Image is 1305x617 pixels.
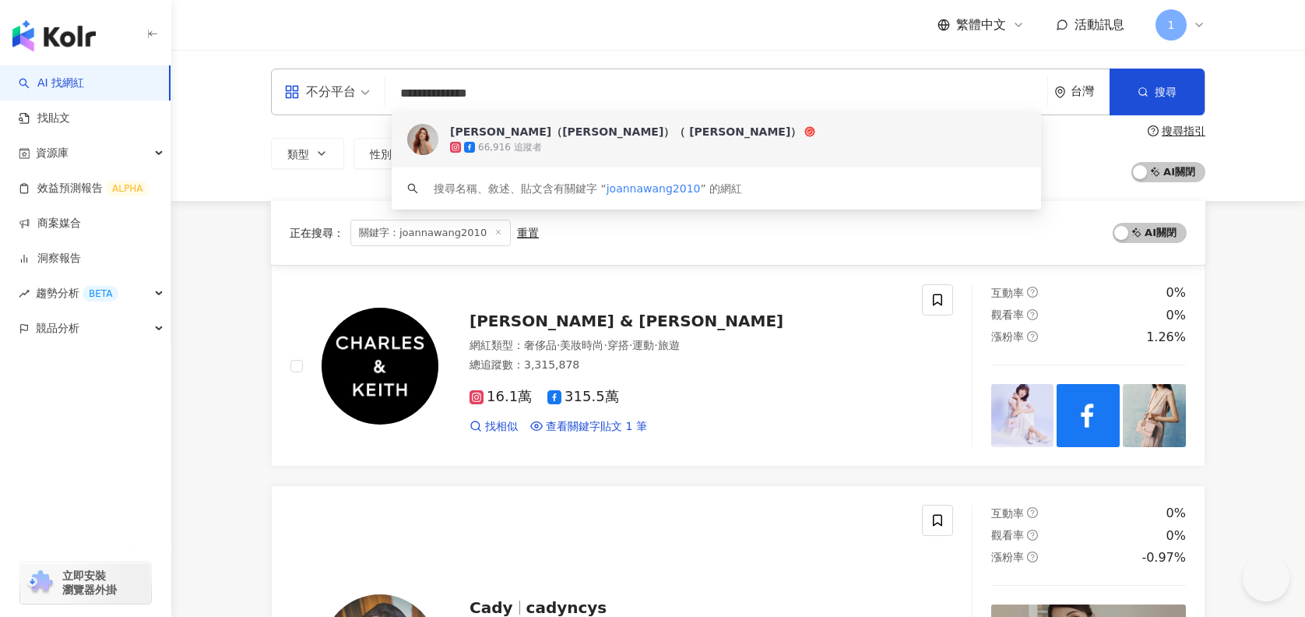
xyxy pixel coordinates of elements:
[1243,555,1289,601] iframe: Help Scout Beacon - Open
[1027,331,1038,342] span: question-circle
[287,148,309,160] span: 類型
[956,16,1006,33] span: 繁體中文
[1148,125,1159,136] span: question-circle
[517,227,539,239] div: 重置
[19,216,81,231] a: 商案媒合
[19,288,30,299] span: rise
[1166,284,1186,301] div: 0%
[20,562,151,604] a: chrome extension立即安裝 瀏覽器外掛
[284,84,300,100] span: appstore
[470,389,532,405] span: 16.1萬
[370,148,392,160] span: 性別
[654,339,657,351] span: ·
[322,308,438,425] img: KOL Avatar
[36,311,79,346] span: 競品分析
[470,419,518,435] a: 找相似
[450,124,801,139] div: [PERSON_NAME]（[PERSON_NAME]）（ [PERSON_NAME]）
[1166,505,1186,522] div: 0%
[991,551,1024,563] span: 漲粉率
[350,220,511,246] span: 關鍵字：joannawang2010
[19,251,81,266] a: 洞察報告
[1123,384,1186,447] img: post-image
[547,389,619,405] span: 315.5萬
[991,308,1024,321] span: 觀看率
[271,265,1205,467] a: KOL Avatar[PERSON_NAME] & [PERSON_NAME]網紅類型：奢侈品·美妝時尚·穿搭·運動·旅遊總追蹤數：3,315,87816.1萬315.5萬找相似查看關鍵字貼文 ...
[1027,287,1038,298] span: question-circle
[1027,309,1038,320] span: question-circle
[632,339,654,351] span: 運動
[12,20,96,51] img: logo
[560,339,603,351] span: 美妝時尚
[290,227,344,239] span: 正在搜尋 ：
[524,339,557,351] span: 奢侈品
[271,138,344,169] button: 類型
[1146,329,1186,346] div: 1.26%
[36,276,118,311] span: 趨勢分析
[991,330,1024,343] span: 漲粉率
[1027,530,1038,541] span: question-circle
[434,180,742,197] div: 搜尋名稱、敘述、貼文含有關鍵字 “ ” 的網紅
[991,529,1024,541] span: 觀看率
[991,507,1024,520] span: 互動率
[1075,17,1124,32] span: 活動訊息
[470,338,903,354] div: 網紅類型 ：
[407,124,438,155] img: KOL Avatar
[1110,69,1205,115] button: 搜尋
[1027,507,1038,518] span: question-circle
[36,136,69,171] span: 資源庫
[284,79,356,104] div: 不分平台
[19,111,70,126] a: 找貼文
[1141,549,1186,566] div: -0.97%
[1057,384,1120,447] img: post-image
[19,181,149,196] a: 效益預測報告ALPHA
[485,419,518,435] span: 找相似
[991,384,1054,447] img: post-image
[526,598,607,617] span: cadyncys
[546,419,647,435] span: 查看關鍵字貼文 1 筆
[607,339,629,351] span: 穿搭
[607,182,701,195] span: joannawang2010
[1168,16,1175,33] span: 1
[19,76,84,91] a: searchAI 找網紅
[1054,86,1066,98] span: environment
[62,569,117,597] span: 立即安裝 瀏覽器外掛
[991,287,1024,299] span: 互動率
[603,339,607,351] span: ·
[1162,125,1205,137] div: 搜尋指引
[470,358,903,373] div: 總追蹤數 ： 3,315,878
[83,286,118,301] div: BETA
[658,339,680,351] span: 旅遊
[470,598,513,617] span: Cady
[470,312,783,330] span: [PERSON_NAME] & [PERSON_NAME]
[530,419,647,435] a: 查看關鍵字貼文 1 筆
[1166,527,1186,545] div: 0%
[1155,86,1177,98] span: 搜尋
[25,570,55,595] img: chrome extension
[478,141,542,154] div: 66,916 追蹤者
[629,339,632,351] span: ·
[354,138,427,169] button: 性別
[1027,552,1038,562] span: question-circle
[557,339,560,351] span: ·
[1071,85,1110,98] div: 台灣
[1166,307,1186,324] div: 0%
[407,183,418,194] span: search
